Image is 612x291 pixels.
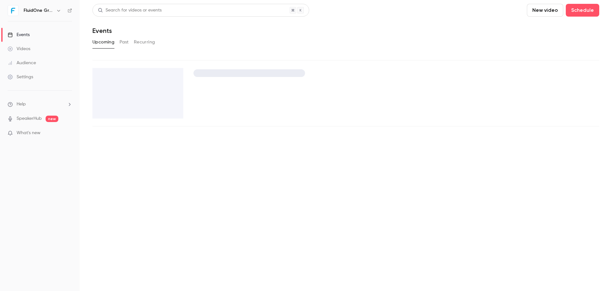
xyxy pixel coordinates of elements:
span: new [46,116,58,122]
div: Events [8,32,30,38]
h1: Events [92,27,112,34]
button: Upcoming [92,37,114,47]
button: Recurring [134,37,155,47]
button: New video [527,4,563,17]
button: Past [120,37,129,47]
div: Audience [8,60,36,66]
div: Search for videos or events [98,7,162,14]
div: Settings [8,74,33,80]
h6: FluidOne Group [24,7,54,14]
img: FluidOne Group [8,5,18,16]
div: Videos [8,46,30,52]
span: What's new [17,130,40,136]
a: SpeakerHub [17,115,42,122]
button: Schedule [566,4,599,17]
li: help-dropdown-opener [8,101,72,108]
span: Help [17,101,26,108]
